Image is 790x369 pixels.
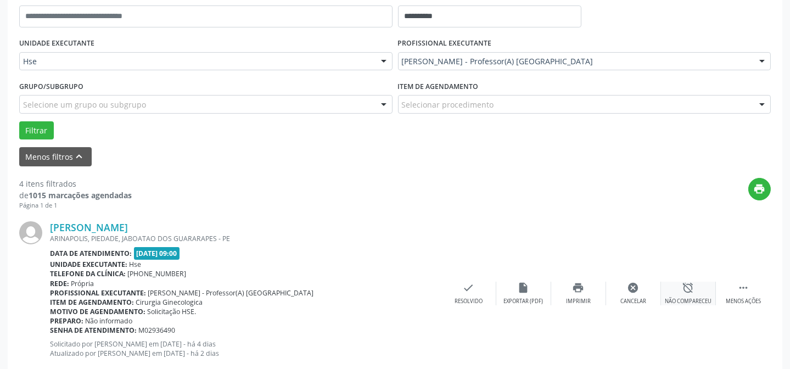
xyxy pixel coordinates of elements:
div: ARINAPOLIS, PIEDADE, JABOATAO DOS GUARARAPES - PE [50,234,441,243]
button: Menos filtroskeyboard_arrow_up [19,147,92,166]
span: Hse [130,260,142,269]
img: img [19,221,42,244]
span: M02936490 [139,326,176,335]
span: Não informado [86,316,133,326]
button: print [748,178,771,200]
div: Cancelar [620,298,646,305]
label: PROFISSIONAL EXECUTANTE [398,35,492,52]
b: Preparo: [50,316,83,326]
label: Grupo/Subgrupo [19,78,83,95]
i: print [754,183,766,195]
b: Unidade executante: [50,260,127,269]
b: Telefone da clínica: [50,269,126,278]
i:  [737,282,749,294]
div: Imprimir [566,298,591,305]
div: Resolvido [455,298,483,305]
span: [PERSON_NAME] - Professor(A) [GEOGRAPHIC_DATA] [148,288,314,298]
span: Cirurgia Ginecologica [136,298,203,307]
span: Selecionar procedimento [402,99,494,110]
i: cancel [627,282,640,294]
label: UNIDADE EXECUTANTE [19,35,94,52]
div: Exportar (PDF) [504,298,544,305]
b: Motivo de agendamento: [50,307,145,316]
div: 4 itens filtrados [19,178,132,189]
i: print [573,282,585,294]
div: Menos ações [726,298,761,305]
span: Selecione um grupo ou subgrupo [23,99,146,110]
div: de [19,189,132,201]
span: Própria [71,279,94,288]
div: Não compareceu [665,298,711,305]
label: Item de agendamento [398,78,479,95]
b: Rede: [50,279,69,288]
b: Item de agendamento: [50,298,134,307]
span: [PHONE_NUMBER] [128,269,187,278]
strong: 1015 marcações agendadas [29,190,132,200]
span: [DATE] 09:00 [134,247,180,260]
i: keyboard_arrow_up [74,150,86,163]
a: [PERSON_NAME] [50,221,128,233]
button: Filtrar [19,121,54,140]
b: Data de atendimento: [50,249,132,258]
p: Solicitado por [PERSON_NAME] em [DATE] - há 4 dias Atualizado por [PERSON_NAME] em [DATE] - há 2 ... [50,339,441,358]
i: insert_drive_file [518,282,530,294]
b: Senha de atendimento: [50,326,137,335]
div: Página 1 de 1 [19,201,132,210]
i: alarm_off [682,282,694,294]
span: Hse [23,56,370,67]
i: check [463,282,475,294]
span: [PERSON_NAME] - Professor(A) [GEOGRAPHIC_DATA] [402,56,749,67]
span: Solicitação HSE. [148,307,197,316]
b: Profissional executante: [50,288,146,298]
